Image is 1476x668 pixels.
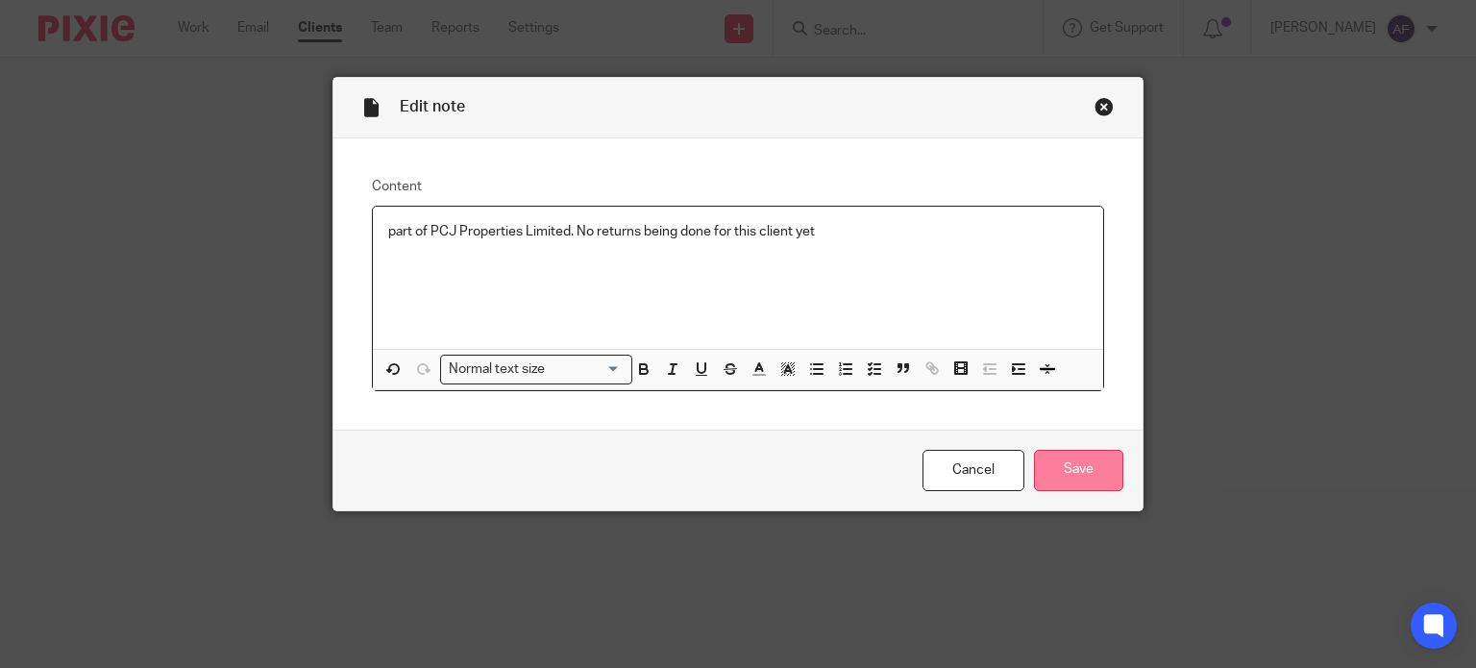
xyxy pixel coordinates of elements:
span: Normal text size [445,359,550,380]
div: Search for option [440,355,632,384]
a: Cancel [922,450,1024,491]
input: Save [1034,450,1123,491]
input: Search for option [552,359,621,380]
div: Close this dialog window [1095,97,1114,116]
label: Content [372,177,1105,196]
span: Edit note [400,99,465,114]
p: part of PCJ Properties Limited. No returns being done for this client yet [388,222,1089,241]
